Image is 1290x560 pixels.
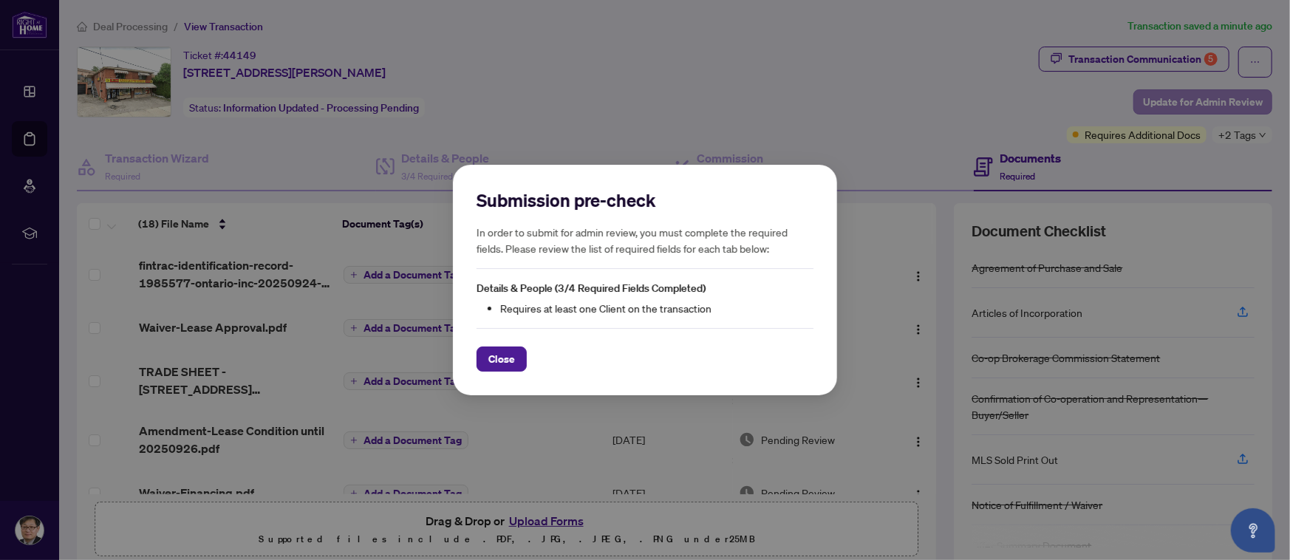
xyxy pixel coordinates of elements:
[488,347,515,371] span: Close
[477,346,527,372] button: Close
[477,224,813,256] h5: In order to submit for admin review, you must complete the required fields. Please review the lis...
[477,188,813,212] h2: Submission pre-check
[1231,508,1275,553] button: Open asap
[500,300,813,316] li: Requires at least one Client on the transaction
[477,281,706,295] span: Details & People (3/4 Required Fields Completed)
